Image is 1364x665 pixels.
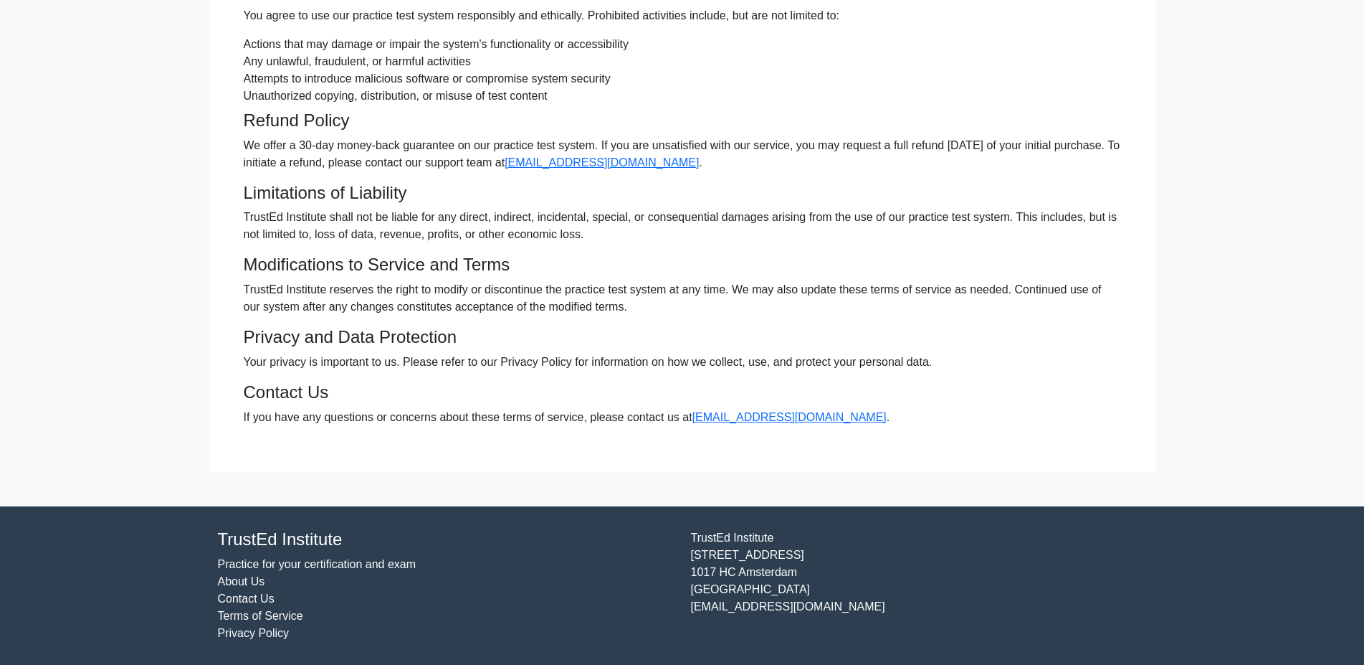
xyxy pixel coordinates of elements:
a: About Us [218,575,265,588]
p: TrustEd Institute reserves the right to modify or discontinue the practice test system at any tim... [244,281,1121,316]
p: If you have any questions or concerns about these terms of service, please contact us at . [244,409,1121,426]
p: You agree to use our practice test system responsibly and ethically. Prohibited activities includ... [244,7,1121,24]
h4: Modifications to Service and Terms [244,255,1121,275]
a: Practice for your certification and exam [218,558,416,570]
h4: Privacy and Data Protection [244,327,1121,348]
h4: TrustEd Institute [218,529,674,550]
a: [EMAIL_ADDRESS][DOMAIN_NAME] [505,156,699,169]
h4: Limitations of Liability [244,183,1121,204]
p: We offer a 30-day money-back guarantee on our practice test system. If you are unsatisfied with o... [244,137,1121,171]
li: Attempts to introduce malicious software or compromise system security [244,70,1121,88]
a: Terms of Service [218,610,303,622]
li: Unauthorized copying, distribution, or misuse of test content [244,88,1121,105]
li: Any unlawful, fraudulent, or harmful activities [244,53,1121,70]
a: Privacy Policy [218,627,290,639]
h4: Contact Us [244,382,1121,403]
h4: Refund Policy [244,110,1121,131]
p: TrustEd Institute shall not be liable for any direct, indirect, incidental, special, or consequen... [244,209,1121,243]
div: TrustEd Institute [STREET_ADDRESS] 1017 HC Amsterdam [GEOGRAPHIC_DATA] [EMAIL_ADDRESS][DOMAIN_NAME] [682,529,1155,642]
p: Your privacy is important to us. Please refer to our Privacy Policy for information on how we col... [244,354,1121,371]
a: [EMAIL_ADDRESS][DOMAIN_NAME] [692,411,887,423]
a: Contact Us [218,593,275,605]
li: Actions that may damage or impair the system's functionality or accessibility [244,36,1121,53]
